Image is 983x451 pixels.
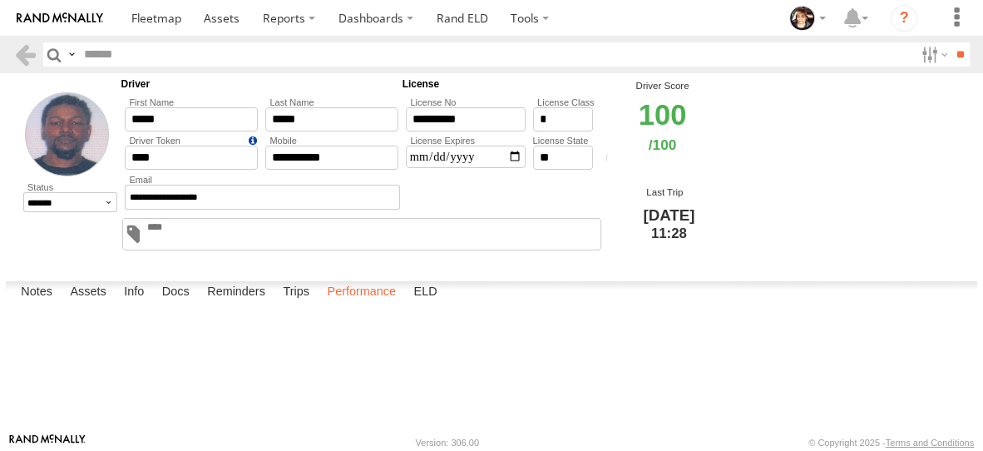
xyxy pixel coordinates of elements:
[886,438,974,448] a: Terms and Conditions
[13,42,37,67] a: Back to previous Page
[274,281,318,305] label: Trips
[154,281,198,305] label: Docs
[600,153,625,166] div: Average score based on the driver's last 7 days trips / Max score during the same period.
[783,6,832,31] div: Kimberly Robinson
[600,92,725,166] div: 100
[12,281,61,305] label: Notes
[125,136,258,146] label: Driver ID is a unique identifier of your choosing, e.g. Employee No., Licence Number
[808,438,974,448] div: © Copyright 2025 -
[403,78,598,90] h5: License
[915,42,951,67] label: Search Filter Options
[121,78,403,90] h5: Driver
[319,281,404,305] label: Performance
[199,281,274,305] label: Reminders
[643,206,694,224] span: [DATE]
[116,281,152,305] label: Info
[613,224,724,244] span: 11:28
[891,5,917,32] i: ?
[17,12,103,24] img: rand-logo.svg
[405,281,445,305] label: ELD
[65,42,78,67] label: Search Query
[9,434,86,451] a: Visit our Website
[62,281,114,305] label: Assets
[416,438,479,448] div: Version: 306.00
